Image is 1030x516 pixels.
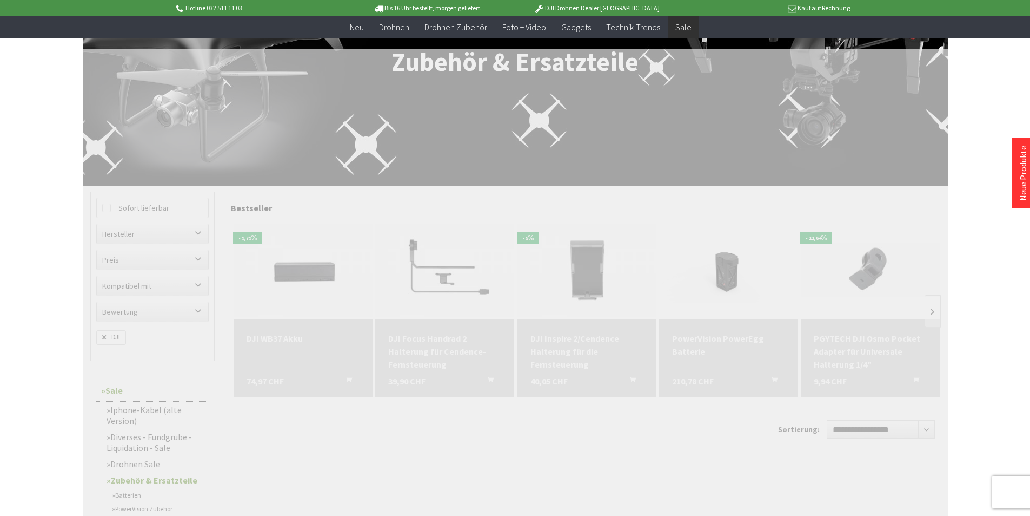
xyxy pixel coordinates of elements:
[371,16,417,38] a: Drohnen
[343,2,512,15] p: Bis 16 Uhr bestellt, morgen geliefert.
[599,16,668,38] a: Technik-Trends
[512,2,681,15] p: DJI Drohnen Dealer [GEOGRAPHIC_DATA]
[175,2,343,15] p: Hotline 032 511 11 03
[350,22,364,32] span: Neu
[495,16,554,38] a: Foto + Video
[675,22,692,32] span: Sale
[561,22,591,32] span: Gadgets
[606,22,660,32] span: Technik-Trends
[417,16,495,38] a: Drohnen Zubehör
[424,22,487,32] span: Drohnen Zubehör
[342,16,371,38] a: Neu
[1018,146,1028,201] a: Neue Produkte
[668,16,699,38] a: Sale
[681,2,850,15] p: Kauf auf Rechnung
[379,22,409,32] span: Drohnen
[502,22,546,32] span: Foto + Video
[554,16,599,38] a: Gadgets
